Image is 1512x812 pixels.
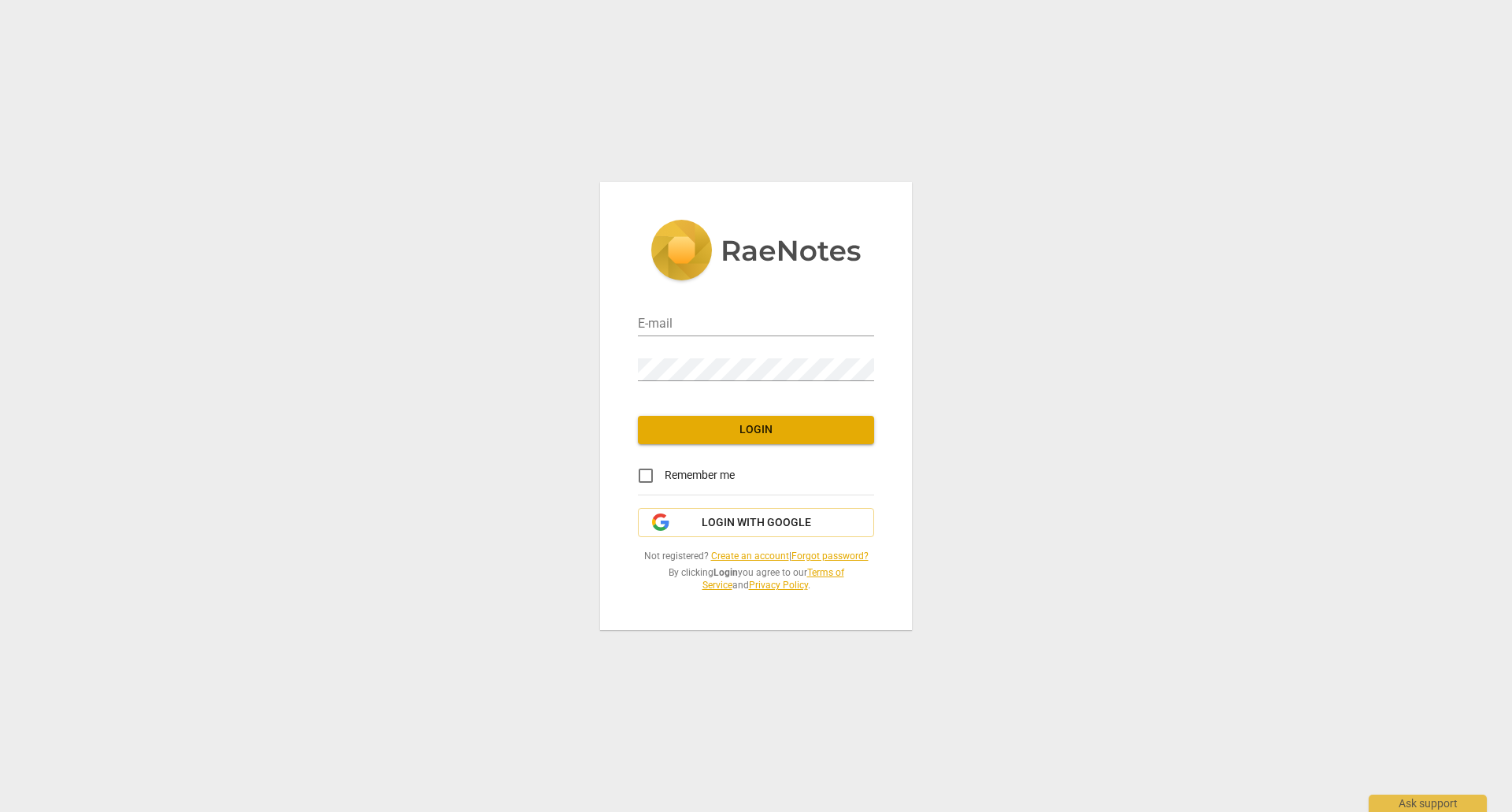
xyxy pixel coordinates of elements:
[711,551,789,562] a: Create an account
[638,566,874,592] span: By clicking you agree to our and .
[665,467,735,484] span: Remember me
[650,422,862,438] span: Login
[702,515,811,531] span: Login with Google
[638,416,874,444] button: Login
[1369,795,1487,812] div: Ask support
[638,508,874,538] button: Login with Google
[702,567,844,591] a: Terms of Service
[638,550,874,563] span: Not registered? |
[650,220,862,284] img: 5ac2273c67554f335776073100b6d88f.svg
[713,567,738,578] b: Login
[791,551,869,562] a: Forgot password?
[749,580,808,591] a: Privacy Policy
